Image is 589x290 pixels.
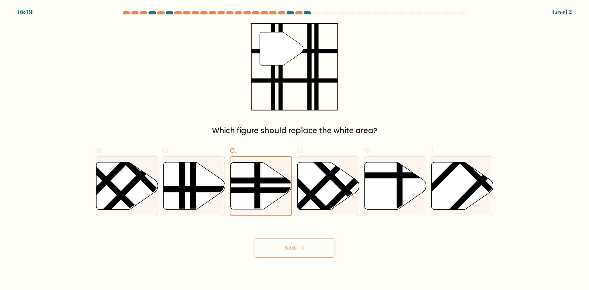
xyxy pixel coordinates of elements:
[163,144,170,156] span: b.
[230,144,237,156] span: c.
[431,144,435,156] span: f.
[99,125,490,136] div: Which figure should replace the white area?
[552,7,572,17] div: Level 2
[364,144,371,156] span: e.
[17,7,33,17] div: 16:49
[96,144,103,156] span: a.
[255,238,334,258] button: Next
[297,144,304,156] span: d.
[260,32,303,65] g: "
